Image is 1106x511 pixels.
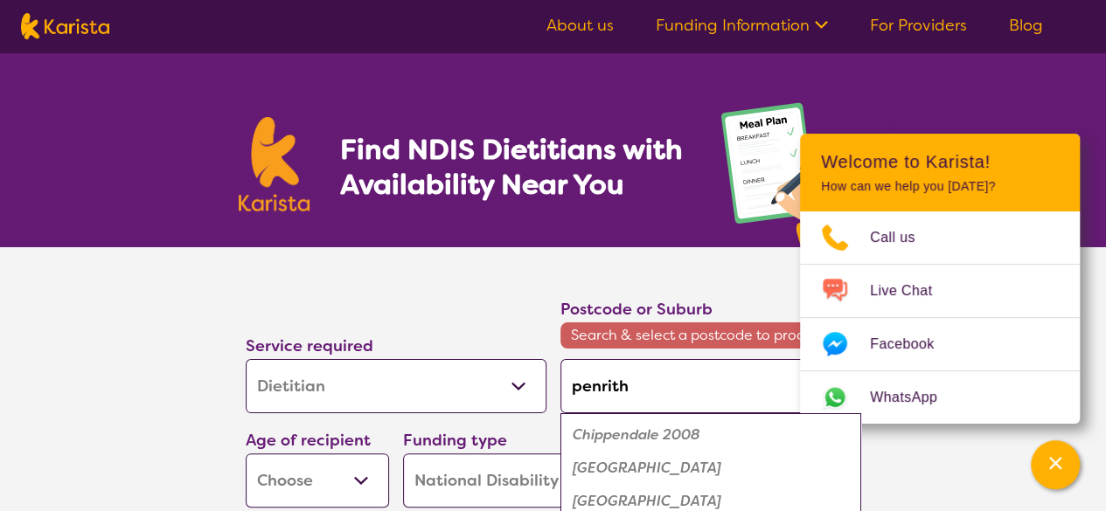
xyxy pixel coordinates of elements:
[573,459,721,477] em: [GEOGRAPHIC_DATA]
[403,430,507,451] label: Funding type
[821,179,1059,194] p: How can we help you [DATE]?
[573,425,700,444] em: Chippendale 2008
[870,15,967,36] a: For Providers
[800,371,1080,424] a: Web link opens in a new tab.
[560,359,861,413] input: Type
[21,13,109,39] img: Karista logo
[339,132,685,202] h1: Find NDIS Dietitians with Availability Near You
[569,452,852,485] div: Pennant Hills 2120
[870,331,955,357] span: Facebook
[821,151,1059,172] h2: Welcome to Karista!
[715,94,868,247] img: dietitian
[800,134,1080,424] div: Channel Menu
[1031,440,1080,489] button: Channel Menu
[560,299,713,320] label: Postcode or Suburb
[656,15,828,36] a: Funding Information
[246,335,373,356] label: Service required
[800,211,1080,424] ul: Choose channel
[546,15,614,36] a: About us
[569,418,852,452] div: Chippendale 2008
[870,224,936,251] span: Call us
[870,278,953,304] span: Live Chat
[239,117,310,211] img: Karista logo
[1009,15,1043,36] a: Blog
[573,492,721,510] em: [GEOGRAPHIC_DATA]
[246,430,371,451] label: Age of recipient
[560,322,861,349] span: Search & select a postcode to proceed
[870,384,958,411] span: WhatsApp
